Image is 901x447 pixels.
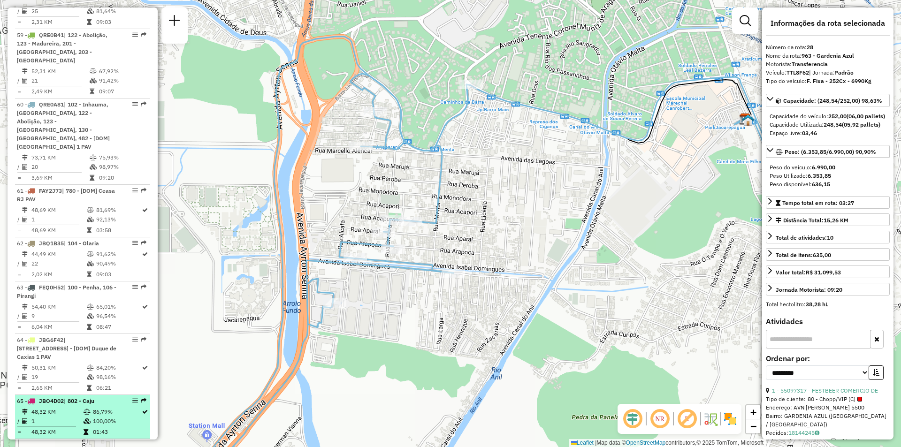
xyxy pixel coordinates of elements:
td: 21 [31,76,89,85]
td: 6,04 KM [31,322,86,332]
td: 98,16% [96,372,141,382]
i: Total de Atividades [22,164,28,170]
div: Capacidade do veículo: [770,112,886,121]
span: Peso: (6.353,85/6.990,00) 90,90% [785,148,876,155]
td: = [17,173,22,182]
div: Distância Total: [776,216,848,225]
a: Zoom in [746,405,760,419]
a: Exibir filtros [736,11,755,30]
span: Exibir rótulo [676,408,698,430]
span: | [595,439,596,446]
i: Tempo total em rota [87,385,92,391]
span: JBQ1B35 [39,240,64,247]
strong: 03,46 [802,129,817,136]
em: Rota exportada [141,188,146,193]
td: = [17,322,22,332]
td: 81,64% [96,7,141,16]
td: 01:43 [92,427,141,437]
td: 3,69 KM [31,173,89,182]
h4: Informações da rota selecionada [766,19,890,28]
strong: Transferencia [792,61,828,68]
i: % de utilização da cubagem [90,164,97,170]
td: = [17,87,22,96]
span: Ocultar deslocamento [621,408,644,430]
td: 09:07 [99,87,146,96]
td: 1 [31,215,86,224]
td: 91,62% [96,250,141,259]
td: 92,13% [96,215,141,224]
h4: Atividades [766,317,890,326]
span: Peso do veículo: [770,164,835,171]
strong: 636,15 [812,181,830,188]
td: / [17,162,22,172]
a: Valor total:R$ 31.099,53 [766,265,890,278]
i: % de utilização da cubagem [84,418,91,424]
strong: 252,00 [828,113,847,120]
strong: TTL8F62 [786,69,809,76]
a: Peso: (6.353,85/6.990,00) 90,90% [766,145,890,158]
div: Valor total: R$ 13.487,04 [766,437,890,446]
td: 25 [31,7,86,16]
i: Distância Total [22,155,28,160]
span: − [750,420,756,432]
em: Opções [132,32,138,38]
i: % de utilização da cubagem [87,217,94,222]
i: Distância Total [22,409,28,415]
em: Opções [132,337,138,342]
span: JBG6F42 [39,336,63,343]
button: Ordem crescente [869,365,884,380]
td: 84,20% [96,363,141,372]
a: Leaflet [571,439,594,446]
td: 09:03 [96,270,141,279]
strong: 6.353,85 [808,172,831,179]
span: | 802 - Caju [64,397,94,404]
td: = [17,270,22,279]
span: 61 - [17,187,115,203]
a: 1 - 55097317 - FESTBEER COMERCIO DE [772,387,878,394]
i: Rota otimizada [142,304,148,310]
td: 48,32 KM [31,407,83,417]
span: 64 - [17,336,116,360]
td: 73,71 KM [31,153,89,162]
td: 96,54% [96,311,141,321]
td: 50,31 KM [31,363,86,372]
td: 67,92% [99,67,146,76]
strong: F. Fixa - 252Cx - 6990Kg [807,77,871,84]
i: Distância Total [22,365,28,371]
i: Total de Atividades [22,8,28,14]
span: + [750,406,756,418]
em: Rota exportada [141,398,146,403]
strong: 963 - Gardenia Azul [802,52,854,59]
em: Rota exportada [141,101,146,107]
td: 08:47 [96,322,141,332]
i: % de utilização da cubagem [87,8,94,14]
label: Ordenar por: [766,353,890,364]
div: Total de itens: [776,251,831,259]
div: Motorista: [766,60,890,68]
td: 91,42% [99,76,146,85]
div: Nome da rota: [766,52,890,60]
td: 44,49 KM [31,250,86,259]
em: Opções [132,240,138,246]
span: | 780 - [DOM] Ceasa RJ PAV [17,187,115,203]
td: 48,69 KM [31,226,86,235]
em: Opções [132,101,138,107]
i: % de utilização do peso [90,68,97,74]
td: 2,31 KM [31,17,86,27]
td: 75,93% [99,153,146,162]
i: % de utilização do peso [87,207,94,213]
i: Distância Total [22,207,28,213]
span: | [STREET_ADDRESS] - [DOM] Duque de Caxias 1 PAV [17,336,116,360]
td: / [17,7,22,16]
em: Rota exportada [141,32,146,38]
em: Opções [132,284,138,290]
span: FAY2J73 [39,187,62,194]
td: / [17,259,22,268]
strong: 6.990,00 [812,164,835,171]
i: Tempo total em rota [87,227,92,233]
td: 54,40 KM [31,302,86,311]
td: 48,69 KM [31,205,86,215]
td: 06:21 [96,383,141,393]
i: % de utilização do peso [84,409,91,415]
div: Tipo de cliente: [766,395,890,403]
